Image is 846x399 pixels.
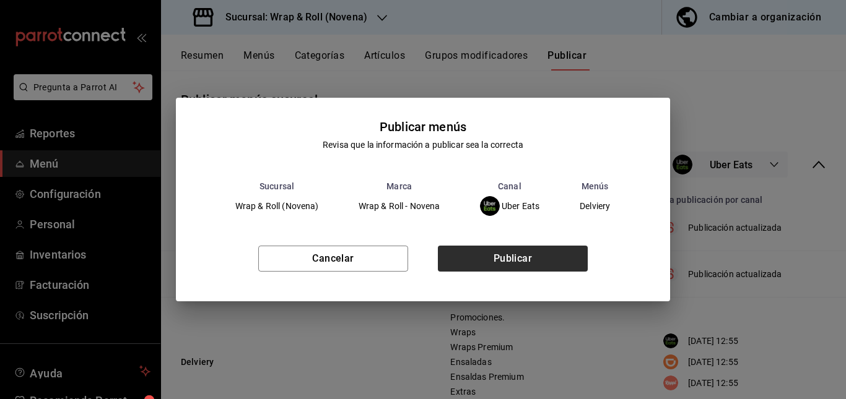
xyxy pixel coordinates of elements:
[380,118,466,136] div: Publicar menús
[460,181,560,191] th: Canal
[323,139,523,152] div: Revisa que la información a publicar sea la correcta
[339,181,460,191] th: Marca
[580,202,610,210] span: Delviery
[480,196,540,216] div: Uber Eats
[258,246,408,272] button: Cancelar
[216,181,339,191] th: Sucursal
[339,191,460,221] td: Wrap & Roll - Novena
[216,191,339,221] td: Wrap & Roll (Novena)
[559,181,630,191] th: Menús
[438,246,588,272] button: Publicar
